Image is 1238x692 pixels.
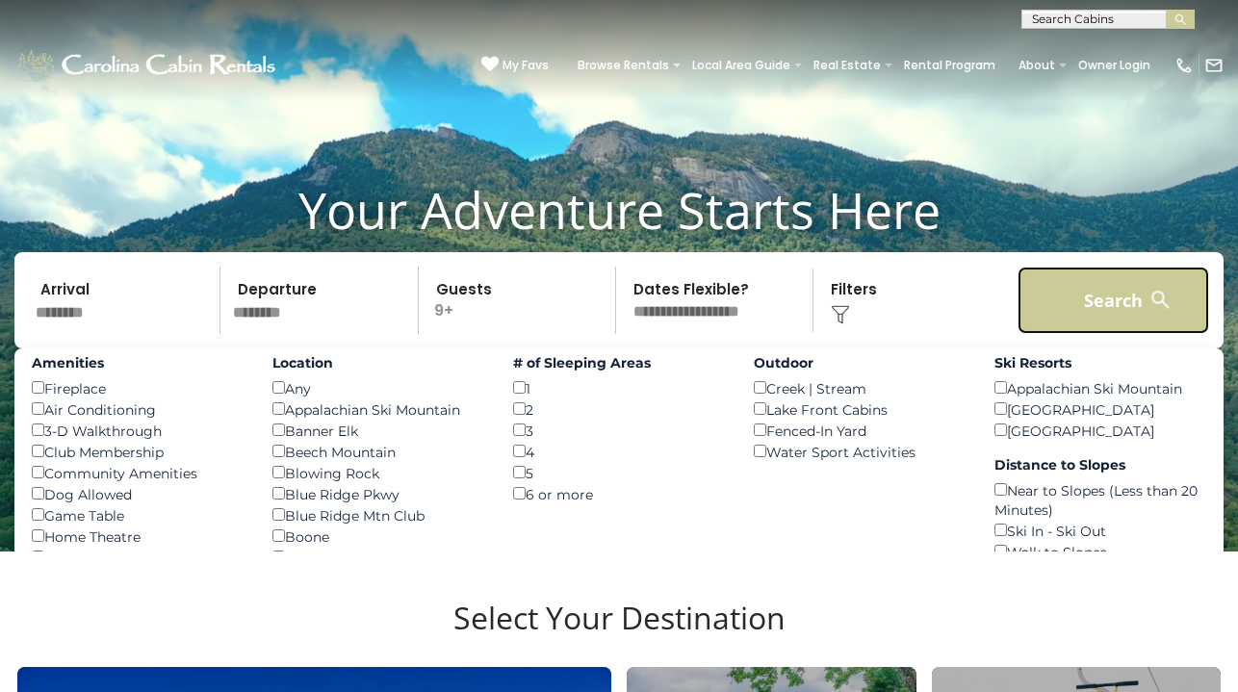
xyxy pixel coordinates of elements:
div: Fireplace [32,377,244,398]
label: Ski Resorts [994,353,1206,372]
div: Blue Ridge Mtn Club [272,504,484,525]
div: Blue Ridge Pkwy [272,483,484,504]
a: Browse Rentals [568,52,679,79]
div: Creek | Stream [754,377,966,398]
a: My Favs [481,56,549,75]
div: Club Membership [32,441,244,462]
div: Walk to Slopes [994,541,1206,562]
a: Owner Login [1069,52,1160,79]
a: About [1009,52,1065,79]
div: Ski In - Ski Out [994,520,1206,541]
img: mail-regular-white.png [1204,56,1224,75]
div: Home Theatre [32,525,244,547]
div: 6 or more [513,483,725,504]
label: # of Sleeping Areas [513,353,725,372]
label: Location [272,353,484,372]
div: Fenced-In Yard [754,420,966,441]
a: Local Area Guide [683,52,800,79]
div: 2 [513,398,725,420]
img: filter--v1.png [831,305,850,324]
div: Beech Mountain [272,441,484,462]
div: 1 [513,377,725,398]
div: Hot Tub [32,547,244,568]
div: 3 [513,420,725,441]
img: phone-regular-white.png [1174,56,1194,75]
a: Rental Program [894,52,1005,79]
div: 3-D Walkthrough [32,420,244,441]
div: Community Amenities [32,462,244,483]
div: Appalachian Ski Mountain [994,377,1206,398]
div: Appalachian Ski Mountain [272,398,484,420]
div: Close to Tweetsie [272,547,484,568]
div: Blowing Rock [272,462,484,483]
span: My Favs [503,57,549,74]
div: Lake Front Cabins [754,398,966,420]
p: 9+ [425,267,615,334]
img: search-regular-white.png [1148,288,1173,312]
h3: Select Your Destination [14,600,1224,667]
label: Distance to Slopes [994,455,1206,474]
div: [GEOGRAPHIC_DATA] [994,420,1206,441]
div: Air Conditioning [32,398,244,420]
div: Dog Allowed [32,483,244,504]
h1: Your Adventure Starts Here [14,180,1224,240]
button: Search [1018,267,1209,334]
div: 5 [513,462,725,483]
a: Real Estate [804,52,890,79]
div: 4 [513,441,725,462]
img: White-1-1-2.png [14,46,281,85]
div: Game Table [32,504,244,525]
div: [GEOGRAPHIC_DATA] [994,398,1206,420]
div: Water Sport Activities [754,441,966,462]
div: Banner Elk [272,420,484,441]
div: Near to Slopes (Less than 20 Minutes) [994,479,1206,520]
div: Boone [272,525,484,547]
div: Any [272,377,484,398]
label: Outdoor [754,353,966,372]
label: Amenities [32,353,244,372]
